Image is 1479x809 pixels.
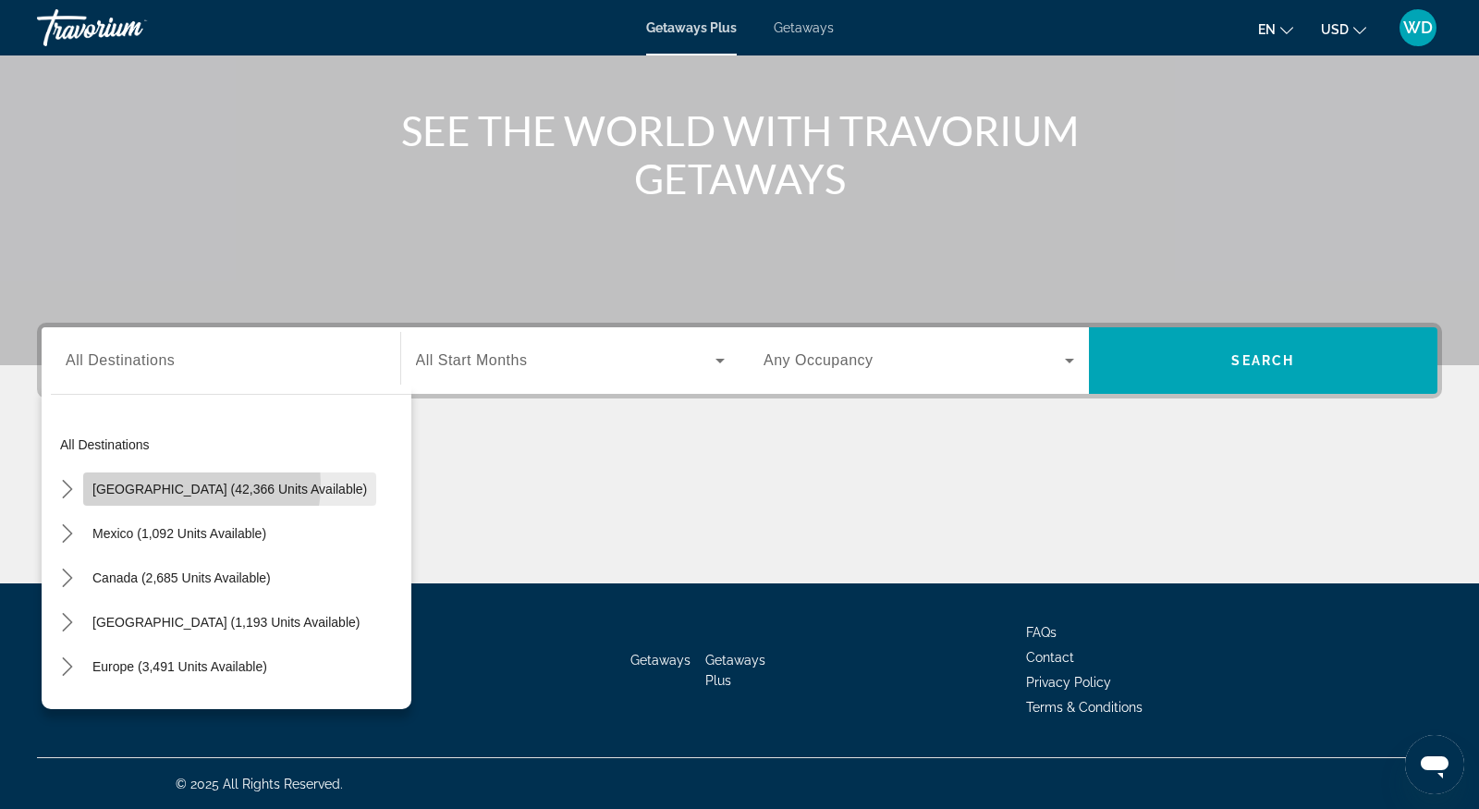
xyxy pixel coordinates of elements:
[176,777,343,791] span: © 2025 All Rights Reserved.
[1403,18,1433,37] span: WD
[83,694,275,728] button: Select destination: Australia (252 units available)
[92,526,266,541] span: Mexico (1,092 units available)
[83,650,276,683] button: Select destination: Europe (3,491 units available)
[1026,700,1143,715] a: Terms & Conditions
[764,352,874,368] span: Any Occupancy
[92,659,267,674] span: Europe (3,491 units available)
[51,518,83,550] button: Toggle Mexico (1,092 units available) submenu
[1321,22,1349,37] span: USD
[630,653,691,668] a: Getaways
[83,561,280,594] button: Select destination: Canada (2,685 units available)
[1231,353,1294,368] span: Search
[51,428,411,461] button: Select destination: All destinations
[51,607,83,639] button: Toggle Caribbean & Atlantic Islands (1,193 units available) submenu
[51,695,83,728] button: Toggle Australia (252 units available) submenu
[37,4,222,52] a: Travorium
[51,562,83,594] button: Toggle Canada (2,685 units available) submenu
[83,472,376,506] button: Select destination: United States (42,366 units available)
[83,517,275,550] button: Select destination: Mexico (1,092 units available)
[66,352,175,368] span: All Destinations
[774,20,834,35] a: Getaways
[393,106,1086,202] h1: SEE THE WORLD WITH TRAVORIUM GETAWAYS
[1258,16,1293,43] button: Change language
[1258,22,1276,37] span: en
[51,473,83,506] button: Toggle United States (42,366 units available) submenu
[42,327,1437,394] div: Search widget
[92,615,360,630] span: [GEOGRAPHIC_DATA] (1,193 units available)
[83,606,369,639] button: Select destination: Caribbean & Atlantic Islands (1,193 units available)
[646,20,737,35] a: Getaways Plus
[1026,625,1057,640] a: FAQs
[42,385,411,709] div: Destination options
[92,570,271,585] span: Canada (2,685 units available)
[1026,650,1074,665] a: Contact
[51,651,83,683] button: Toggle Europe (3,491 units available) submenu
[92,482,367,496] span: [GEOGRAPHIC_DATA] (42,366 units available)
[1394,8,1442,47] button: User Menu
[60,437,150,452] span: All destinations
[1321,16,1366,43] button: Change currency
[1405,735,1464,794] iframe: Button to launch messaging window
[1089,327,1438,394] button: Search
[66,350,376,373] input: Select destination
[416,352,528,368] span: All Start Months
[705,653,765,688] a: Getaways Plus
[1026,675,1111,690] a: Privacy Policy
